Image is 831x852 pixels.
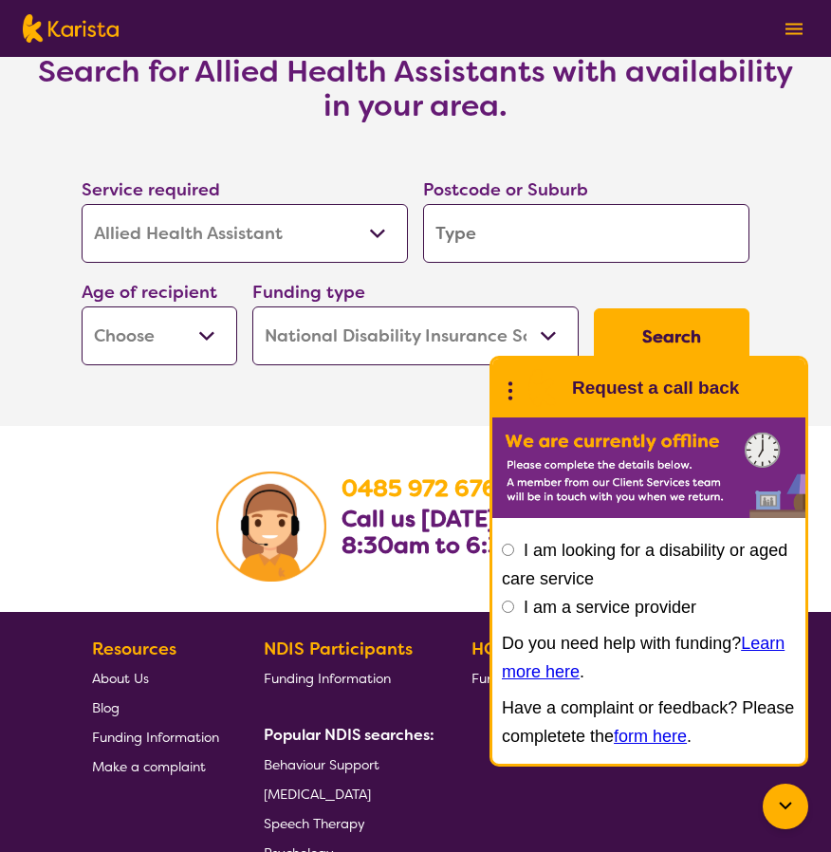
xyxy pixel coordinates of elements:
[785,23,803,35] img: menu
[82,281,217,304] label: Age of recipient
[264,750,427,779] a: Behaviour Support
[614,727,687,746] a: form here
[423,178,588,201] label: Postcode or Suburb
[252,281,365,304] label: Funding type
[502,629,796,686] p: Do you need help with funding? .
[23,14,119,43] img: Karista logo
[523,369,561,407] img: Karista
[264,756,379,773] span: Behaviour Support
[502,694,796,750] p: Have a complaint or feedback? Please completete the .
[342,504,607,534] b: Call us [DATE] to [DATE]
[216,472,326,582] img: Karista Client Service
[92,758,206,775] span: Make a complaint
[264,638,413,660] b: NDIS Participants
[264,779,427,808] a: [MEDICAL_DATA]
[492,417,805,518] img: Karista offline chat form to request call back
[92,693,219,722] a: Blog
[264,670,391,687] span: Funding Information
[423,204,749,263] input: Type
[92,722,219,751] a: Funding Information
[92,670,149,687] span: About Us
[502,541,787,588] label: I am looking for a disability or aged care service
[264,815,365,832] span: Speech Therapy
[471,670,599,687] span: Funding Information
[92,663,219,693] a: About Us
[471,638,599,660] b: HCP Recipients
[264,808,427,838] a: Speech Therapy
[92,729,219,746] span: Funding Information
[524,598,696,617] label: I am a service provider
[92,638,176,660] b: Resources
[342,473,497,504] a: 0485 972 676
[264,786,371,803] span: [MEDICAL_DATA]
[264,725,434,745] b: Popular NDIS searches:
[471,663,599,693] a: Funding Information
[92,699,120,716] span: Blog
[342,530,616,561] b: 8:30am to 6:30pm AEST
[82,178,220,201] label: Service required
[594,308,749,365] button: Search
[92,751,219,781] a: Make a complaint
[264,663,427,693] a: Funding Information
[36,54,795,122] h3: Search for Allied Health Assistants with availability in your area.
[572,374,739,402] h1: Request a call back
